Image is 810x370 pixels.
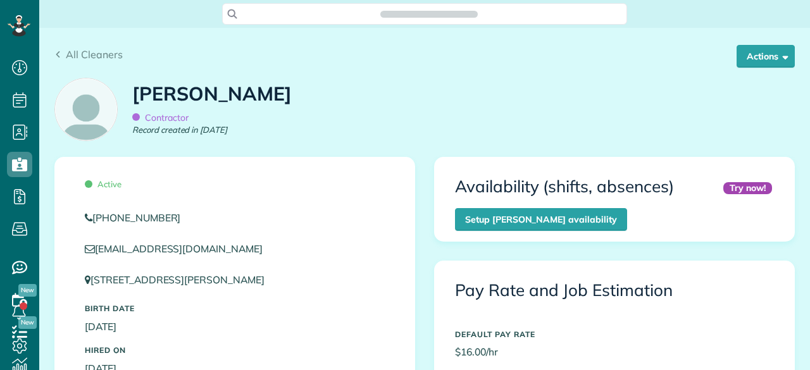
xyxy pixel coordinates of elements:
[85,179,121,189] span: Active
[55,78,117,140] img: employee_icon-c2f8239691d896a72cdd9dc41cfb7b06f9d69bdd837a2ad469be8ff06ab05b5f.png
[85,211,385,225] a: [PHONE_NUMBER]
[455,178,674,196] h3: Availability (shifts, absences)
[455,330,774,338] h5: DEFAULT PAY RATE
[132,83,292,104] h1: [PERSON_NAME]
[85,304,385,312] h5: Birth Date
[66,48,123,61] span: All Cleaners
[737,45,795,68] button: Actions
[85,346,385,354] h5: Hired On
[393,8,464,20] span: Search ZenMaid…
[723,182,772,194] div: Try now!
[455,281,774,300] h3: Pay Rate and Job Estimation
[85,242,275,255] a: [EMAIL_ADDRESS][DOMAIN_NAME]
[455,345,774,359] p: $16.00/hr
[455,208,627,231] a: Setup [PERSON_NAME] availability
[18,284,37,297] span: New
[54,47,123,62] a: All Cleaners
[85,273,277,286] a: [STREET_ADDRESS][PERSON_NAME]
[132,124,227,136] em: Record created in [DATE]
[132,112,189,123] span: Contractor
[85,319,385,334] p: [DATE]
